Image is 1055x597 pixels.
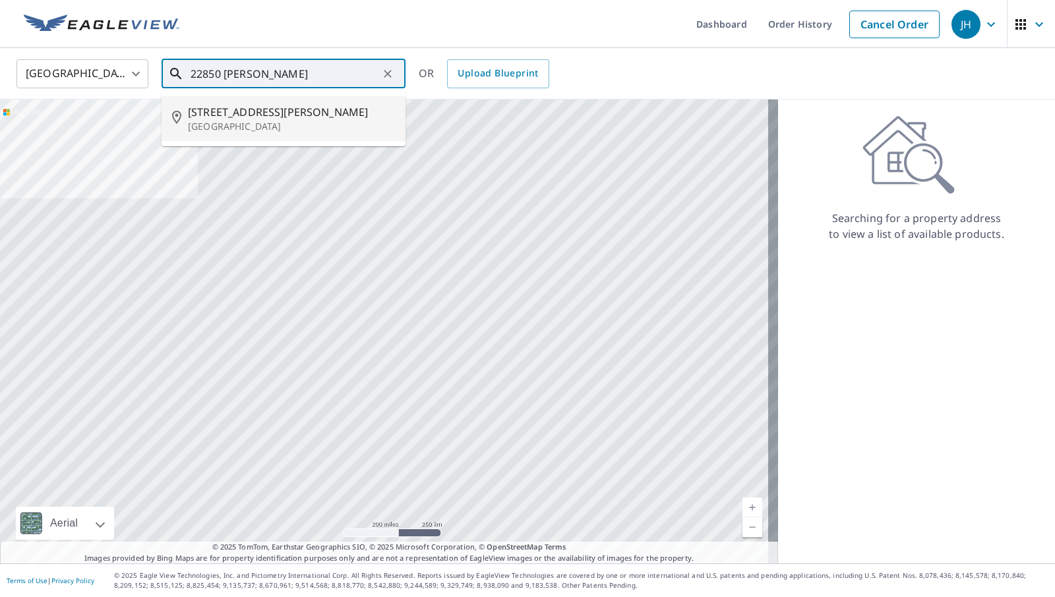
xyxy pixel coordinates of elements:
[188,120,395,133] p: [GEOGRAPHIC_DATA]
[7,576,47,585] a: Terms of Use
[16,507,114,540] div: Aerial
[828,210,1005,242] p: Searching for a property address to view a list of available products.
[212,542,566,553] span: © 2025 TomTom, Earthstar Geographics SIO, © 2025 Microsoft Corporation, ©
[51,576,94,585] a: Privacy Policy
[191,55,378,92] input: Search by address or latitude-longitude
[742,517,762,537] a: Current Level 5, Zoom Out
[487,542,542,552] a: OpenStreetMap
[16,55,148,92] div: [GEOGRAPHIC_DATA]
[849,11,940,38] a: Cancel Order
[188,104,395,120] span: [STREET_ADDRESS][PERSON_NAME]
[447,59,549,88] a: Upload Blueprint
[378,65,397,83] button: Clear
[419,59,549,88] div: OR
[24,14,179,34] img: EV Logo
[458,65,538,82] span: Upload Blueprint
[46,507,82,540] div: Aerial
[7,577,94,584] p: |
[951,10,980,39] div: JH
[114,571,1048,590] p: © 2025 Eagle View Technologies, Inc. and Pictometry International Corp. All Rights Reserved. Repo...
[545,542,566,552] a: Terms
[742,497,762,517] a: Current Level 5, Zoom In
